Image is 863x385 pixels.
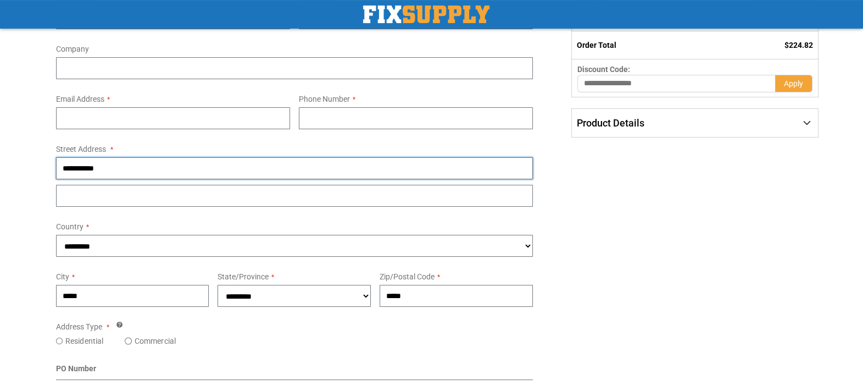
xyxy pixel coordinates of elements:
[299,95,350,103] span: Phone Number
[56,222,83,231] span: Country
[56,322,102,331] span: Address Type
[218,272,269,281] span: State/Province
[363,5,489,23] a: store logo
[363,5,489,23] img: Fix Industrial Supply
[56,272,69,281] span: City
[380,272,435,281] span: Zip/Postal Code
[577,117,644,129] span: Product Details
[56,95,104,103] span: Email Address
[65,335,103,346] label: Residential
[56,145,106,153] span: Street Address
[577,65,630,74] span: Discount Code:
[56,363,533,380] div: PO Number
[784,79,803,88] span: Apply
[135,335,175,346] label: Commercial
[775,75,812,92] button: Apply
[577,41,616,50] strong: Order Total
[784,41,813,50] span: $224.82
[56,45,89,53] span: Company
